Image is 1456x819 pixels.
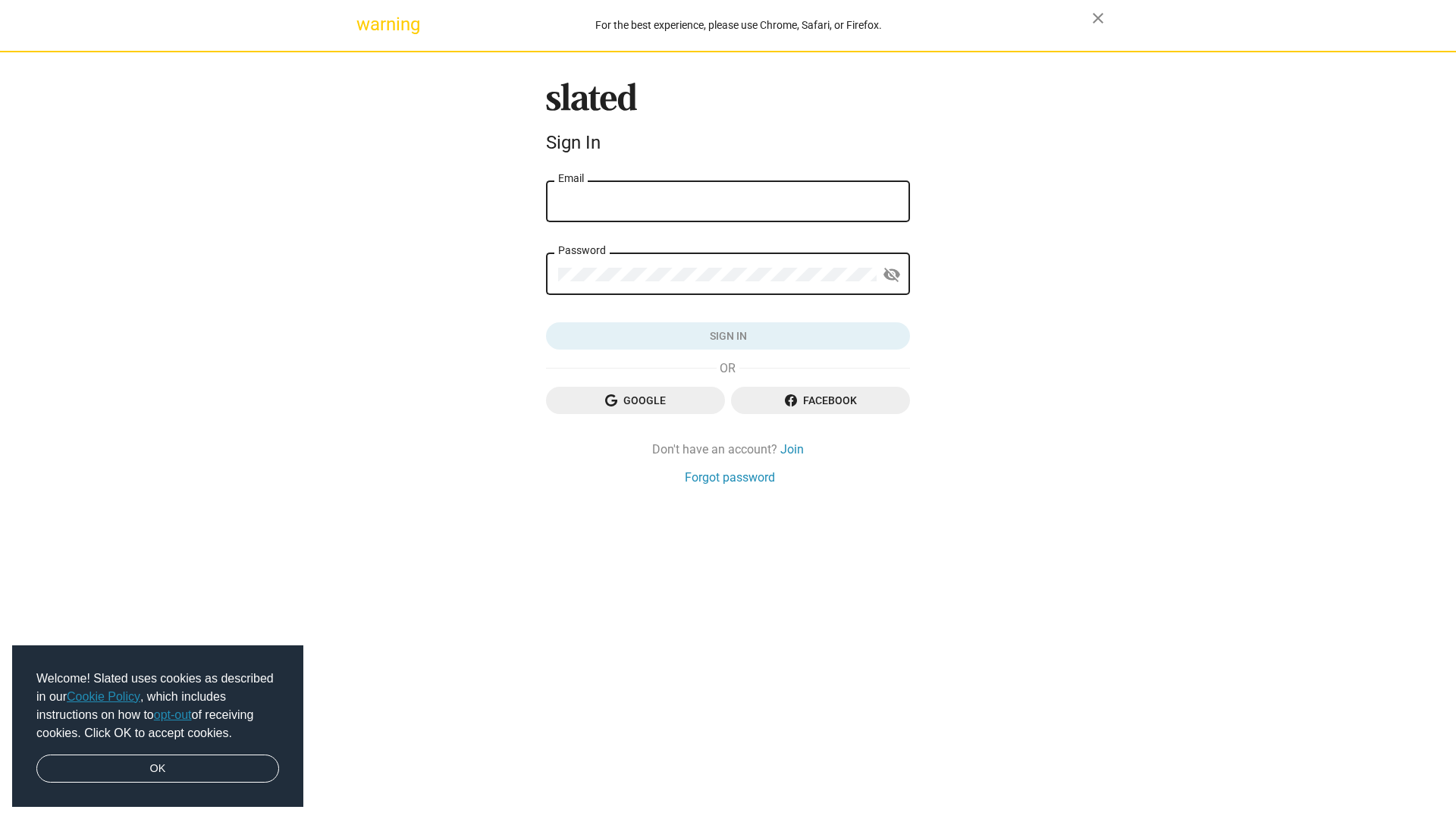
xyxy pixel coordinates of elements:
span: Google [558,387,713,414]
div: Sign In [546,132,910,153]
div: For the best experience, please use Chrome, Safari, or Firefox. [385,15,1092,36]
mat-icon: close [1089,9,1107,27]
div: cookieconsent [12,645,303,808]
span: Facebook [743,387,898,414]
button: Google [546,387,725,414]
mat-icon: visibility_off [883,263,901,287]
button: Facebook [731,387,910,414]
button: Show password [877,260,907,290]
sl-branding: Sign In [546,83,910,160]
a: opt-out [154,708,192,721]
a: dismiss cookie message [36,755,279,783]
span: Welcome! Slated uses cookies as described in our , which includes instructions on how to of recei... [36,670,279,742]
mat-icon: warning [356,15,375,33]
div: Don't have an account? [546,441,910,457]
a: Forgot password [685,469,775,485]
a: Cookie Policy [67,690,140,703]
a: Join [780,441,804,457]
